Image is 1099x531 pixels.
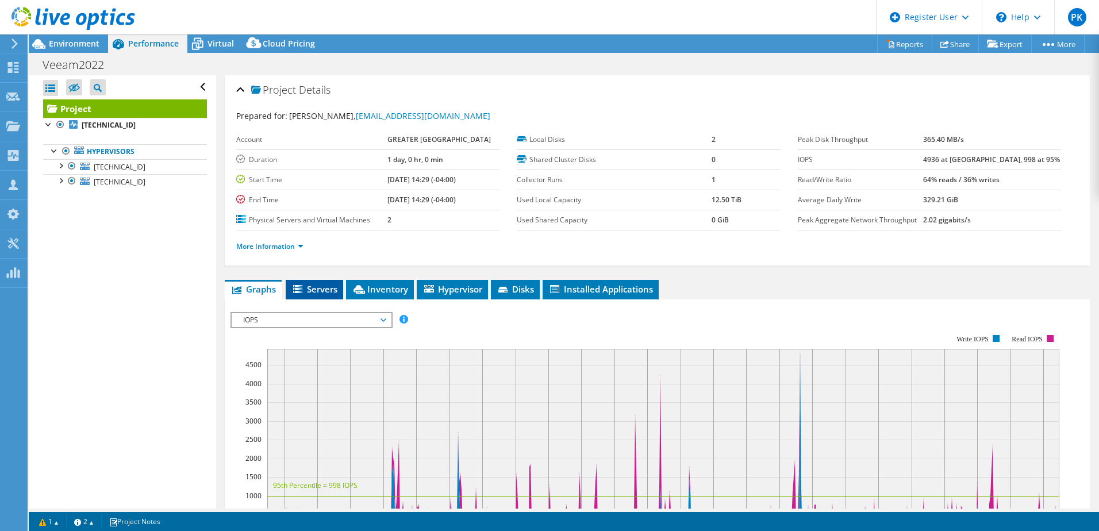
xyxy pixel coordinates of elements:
[101,514,168,529] a: Project Notes
[497,283,534,295] span: Disks
[299,83,331,97] span: Details
[798,214,924,226] label: Peak Aggregate Network Throughput
[291,283,337,295] span: Servers
[712,155,716,164] b: 0
[43,99,207,118] a: Project
[1068,8,1086,26] span: PK
[798,194,924,206] label: Average Daily Write
[237,313,385,327] span: IOPS
[387,155,443,164] b: 1 day, 0 hr, 0 min
[245,360,262,370] text: 4500
[548,283,653,295] span: Installed Applications
[712,195,741,205] b: 12.50 TiB
[517,174,712,186] label: Collector Runs
[517,194,712,206] label: Used Local Capacity
[43,159,207,174] a: [TECHNICAL_ID]
[352,283,408,295] span: Inventory
[712,215,729,225] b: 0 GiB
[230,283,276,295] span: Graphs
[236,241,303,251] a: More Information
[956,335,989,343] text: Write IOPS
[798,174,924,186] label: Read/Write Ratio
[236,174,387,186] label: Start Time
[236,110,287,121] label: Prepared for:
[251,84,296,96] span: Project
[923,134,964,144] b: 365.40 MB/s
[31,514,67,529] a: 1
[245,453,262,463] text: 2000
[978,35,1032,53] a: Export
[236,214,387,226] label: Physical Servers and Virtual Machines
[387,134,491,144] b: GREATER [GEOGRAPHIC_DATA]
[37,59,122,71] h1: Veeam2022
[387,195,456,205] b: [DATE] 14:29 (-04:00)
[43,118,207,133] a: [TECHNICAL_ID]
[923,175,1000,184] b: 64% reads / 36% writes
[923,195,958,205] b: 329.21 GiB
[422,283,482,295] span: Hypervisor
[387,175,456,184] b: [DATE] 14:29 (-04:00)
[263,38,315,49] span: Cloud Pricing
[245,434,262,444] text: 2500
[798,134,924,145] label: Peak Disk Throughput
[923,155,1060,164] b: 4936 at [GEOGRAPHIC_DATA], 998 at 95%
[245,416,262,426] text: 3000
[43,174,207,189] a: [TECHNICAL_ID]
[877,35,932,53] a: Reports
[49,38,99,49] span: Environment
[236,134,387,145] label: Account
[996,12,1006,22] svg: \n
[387,215,391,225] b: 2
[236,154,387,166] label: Duration
[245,379,262,388] text: 4000
[798,154,924,166] label: IOPS
[1012,335,1043,343] text: Read IOPS
[245,397,262,407] text: 3500
[517,154,712,166] label: Shared Cluster Disks
[923,215,971,225] b: 2.02 gigabits/s
[94,162,145,172] span: [TECHNICAL_ID]
[932,35,979,53] a: Share
[82,120,136,130] b: [TECHNICAL_ID]
[517,214,712,226] label: Used Shared Capacity
[207,38,234,49] span: Virtual
[245,491,262,501] text: 1000
[273,480,358,490] text: 95th Percentile = 998 IOPS
[128,38,179,49] span: Performance
[712,175,716,184] b: 1
[712,134,716,144] b: 2
[356,110,490,121] a: [EMAIL_ADDRESS][DOMAIN_NAME]
[245,472,262,482] text: 1500
[517,134,712,145] label: Local Disks
[1031,35,1085,53] a: More
[289,110,490,121] span: [PERSON_NAME],
[94,177,145,187] span: [TECHNICAL_ID]
[236,194,387,206] label: End Time
[66,514,102,529] a: 2
[43,144,207,159] a: Hypervisors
